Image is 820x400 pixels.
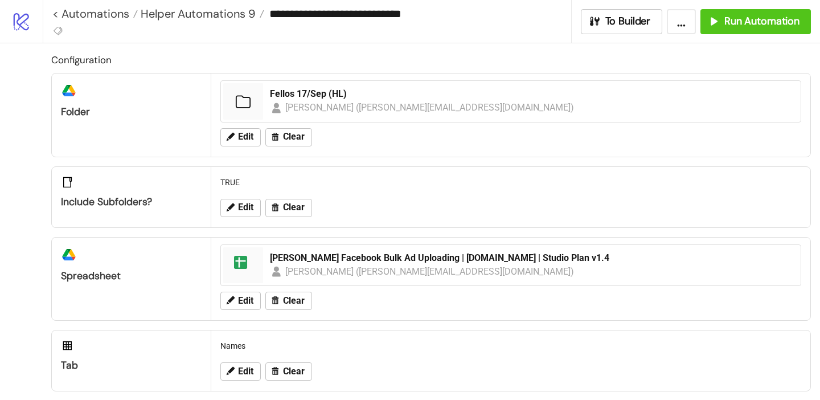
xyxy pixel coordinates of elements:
[238,202,253,213] span: Edit
[138,6,256,21] span: Helper Automations 9
[283,366,305,377] span: Clear
[265,292,312,310] button: Clear
[265,128,312,146] button: Clear
[270,252,794,264] div: [PERSON_NAME] Facebook Bulk Ad Uploading | [DOMAIN_NAME] | Studio Plan v1.4
[283,132,305,142] span: Clear
[61,105,202,119] div: Folder
[605,15,651,28] span: To Builder
[220,199,261,217] button: Edit
[238,296,253,306] span: Edit
[220,128,261,146] button: Edit
[265,199,312,217] button: Clear
[220,292,261,310] button: Edit
[285,264,575,279] div: [PERSON_NAME] ([PERSON_NAME][EMAIL_ADDRESS][DOMAIN_NAME])
[238,132,253,142] span: Edit
[700,9,811,34] button: Run Automation
[216,172,806,193] div: TRUE
[667,9,696,34] button: ...
[724,15,799,28] span: Run Automation
[285,100,575,115] div: [PERSON_NAME] ([PERSON_NAME][EMAIL_ADDRESS][DOMAIN_NAME])
[581,9,663,34] button: To Builder
[52,8,138,19] a: < Automations
[270,88,794,100] div: Fellos 17/Sep (HL)
[220,362,261,381] button: Edit
[216,335,806,357] div: Names
[61,359,202,372] div: Tab
[283,296,305,306] span: Clear
[61,270,202,283] div: Spreadsheet
[61,195,202,209] div: Include subfolders?
[51,52,811,67] h2: Configuration
[238,366,253,377] span: Edit
[265,362,312,381] button: Clear
[283,202,305,213] span: Clear
[138,8,264,19] a: Helper Automations 9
